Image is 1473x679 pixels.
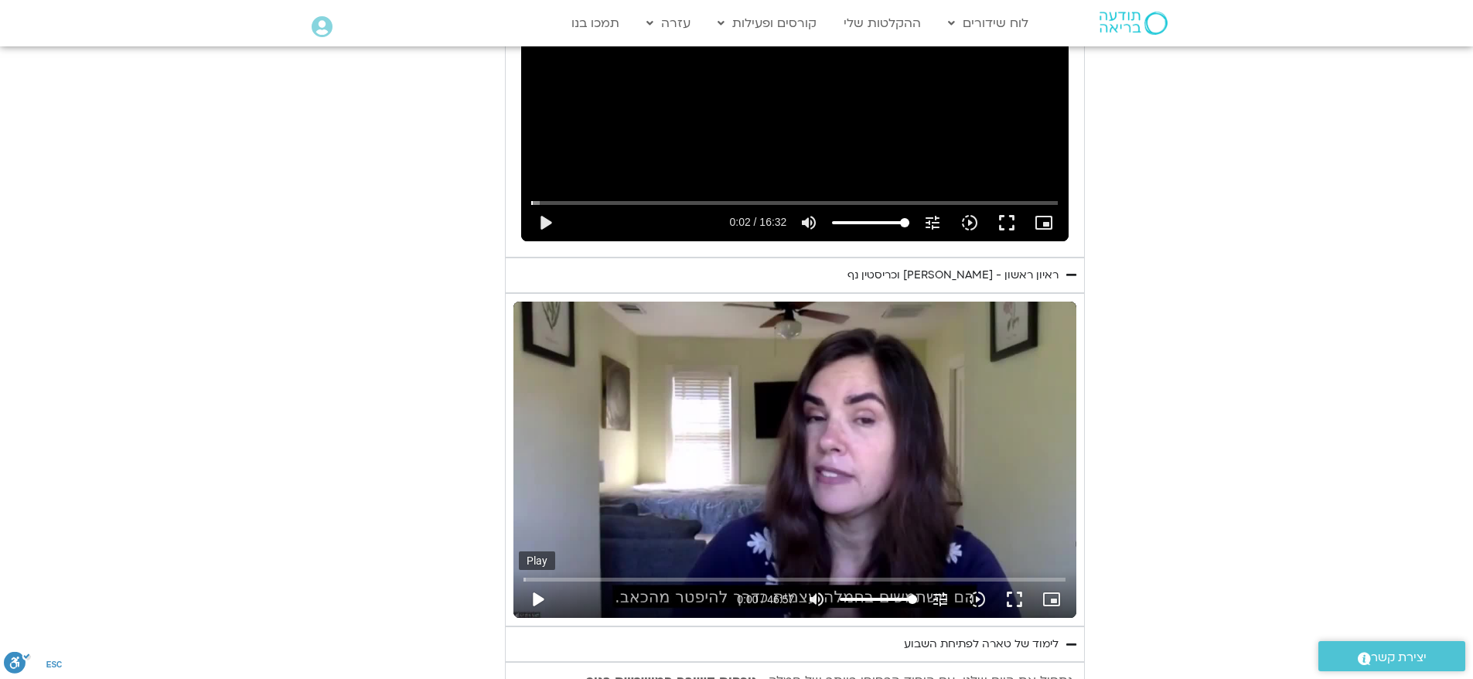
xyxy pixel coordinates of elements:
a: עזרה [639,9,698,38]
a: קורסים ופעילות [710,9,824,38]
img: תודעה בריאה [1100,12,1168,35]
div: לימוד של טארה לפתיחת השבוע [904,635,1059,653]
a: יצירת קשר [1318,641,1465,671]
a: תמכו בנו [564,9,627,38]
span: יצירת קשר [1371,647,1427,668]
summary: ראיון ראשון - [PERSON_NAME] וכריסטין נף [505,258,1085,293]
a: ההקלטות שלי [836,9,929,38]
a: לוח שידורים [940,9,1036,38]
div: ראיון ראשון - [PERSON_NAME] וכריסטין נף [847,266,1059,285]
summary: לימוד של טארה לפתיחת השבוע [505,626,1085,662]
